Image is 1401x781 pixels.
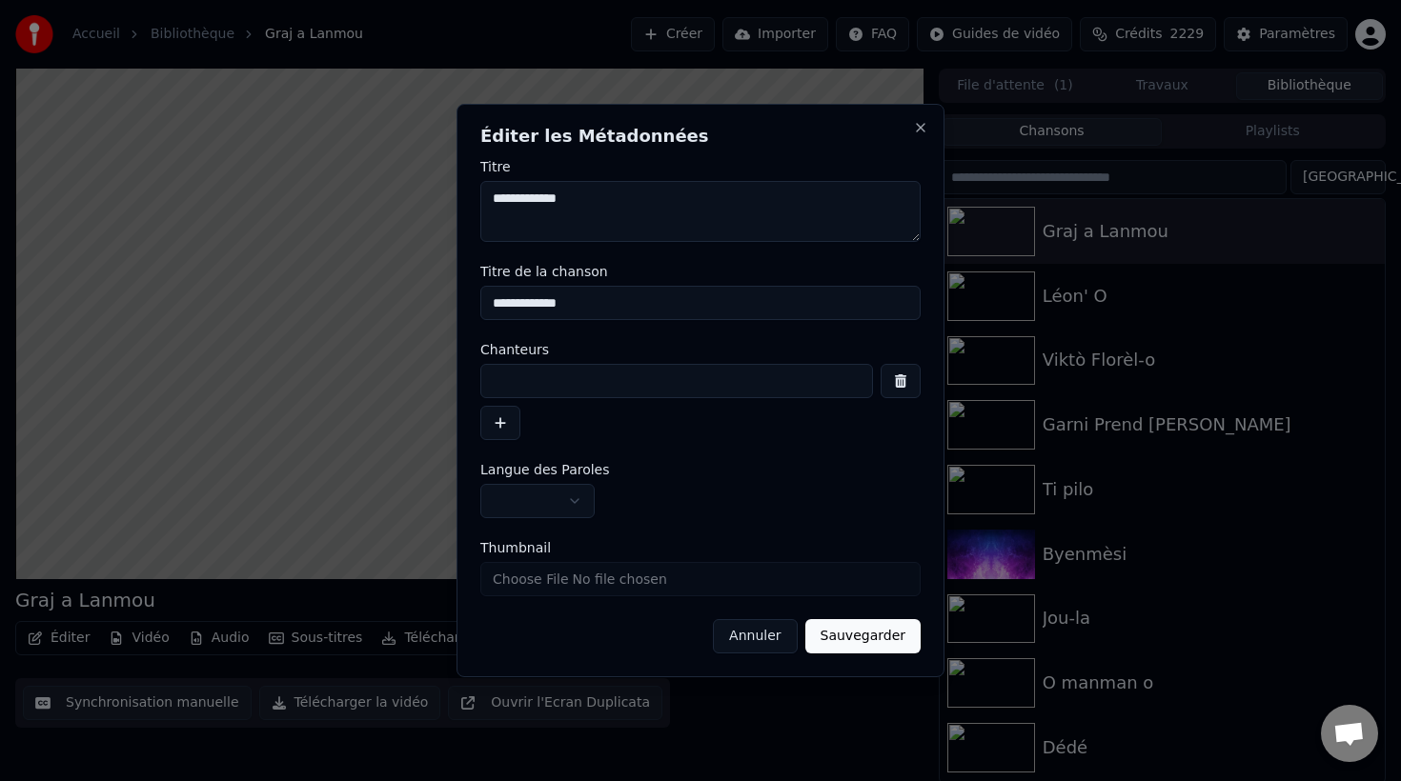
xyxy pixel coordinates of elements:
[480,128,921,145] h2: Éditer les Métadonnées
[713,619,797,653] button: Annuler
[480,265,921,278] label: Titre de la chanson
[480,463,610,476] span: Langue des Paroles
[480,160,921,173] label: Titre
[805,619,921,653] button: Sauvegarder
[480,541,551,554] span: Thumbnail
[480,343,921,356] label: Chanteurs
